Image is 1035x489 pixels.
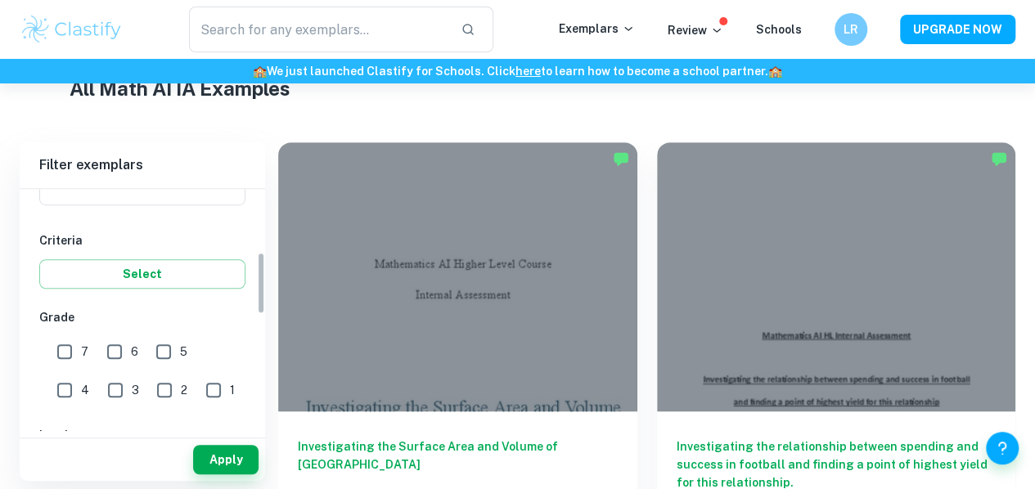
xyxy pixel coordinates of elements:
[3,62,1032,80] h6: We just launched Clastify for Schools. Click to learn how to become a school partner.
[39,308,245,326] h6: Grade
[39,259,245,289] button: Select
[180,343,187,361] span: 5
[189,7,448,52] input: Search for any exemplars...
[756,23,802,36] a: Schools
[768,65,782,78] span: 🏫
[131,343,138,361] span: 6
[230,381,235,399] span: 1
[20,13,124,46] img: Clastify logo
[986,432,1019,464] button: Help and Feedback
[81,381,89,399] span: 4
[900,15,1015,44] button: UPGRADE NOW
[20,142,265,188] h6: Filter exemplars
[835,13,867,46] button: LR
[613,150,629,167] img: Marked
[668,21,723,39] p: Review
[193,445,259,474] button: Apply
[39,426,245,444] h6: Level
[39,231,245,249] h6: Criteria
[181,381,187,399] span: 2
[132,381,139,399] span: 3
[81,343,88,361] span: 7
[991,150,1007,167] img: Marked
[559,20,635,38] p: Exemplars
[842,20,861,38] h6: LR
[253,65,267,78] span: 🏫
[70,74,965,103] h1: All Math AI IA Examples
[515,65,541,78] a: here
